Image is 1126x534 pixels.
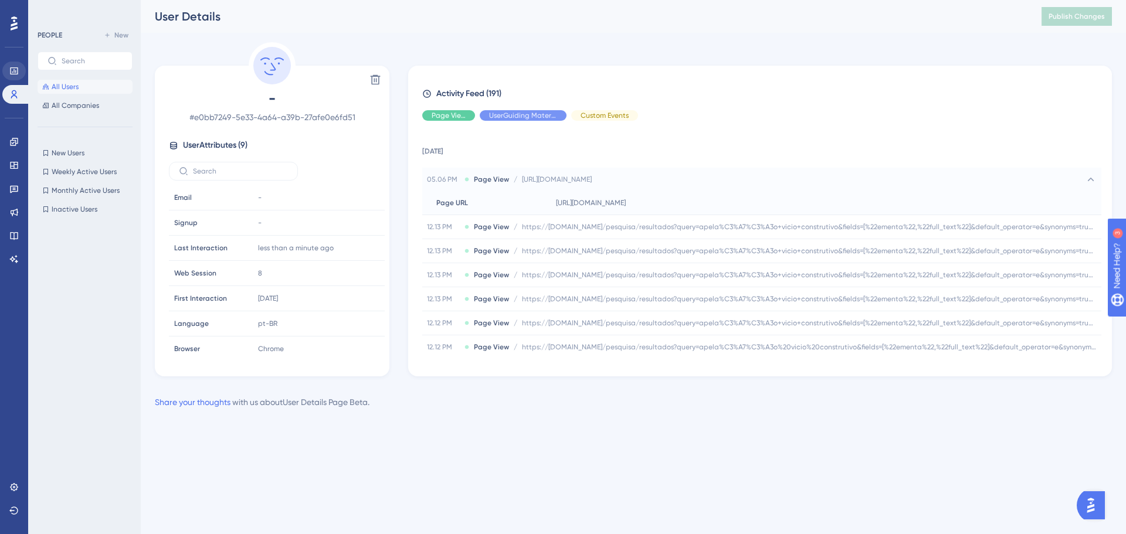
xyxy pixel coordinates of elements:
span: 12.13 PM [427,294,460,304]
span: - [258,193,262,202]
span: Page View [474,246,509,256]
button: Publish Changes [1042,7,1112,26]
button: All Companies [38,98,133,113]
span: / [514,294,517,304]
span: Weekly Active Users [52,167,117,176]
span: Monthly Active Users [52,186,120,195]
button: New Users [38,146,133,160]
span: New Users [52,148,84,158]
div: with us about User Details Page Beta . [155,395,369,409]
button: Weekly Active Users [38,165,133,179]
span: - [258,218,262,227]
span: Page View [474,318,509,328]
span: - [169,89,375,108]
span: https://[DOMAIN_NAME]/pesquisa/resultados?query=apela%C3%A7%C3%A3o%20vicio%20construtivo&fields=[... [522,342,1097,352]
span: Last Interaction [174,243,228,253]
button: New [100,28,133,42]
span: Language [174,319,209,328]
div: PEOPLE [38,30,62,40]
button: Monthly Active Users [38,183,133,198]
iframe: UserGuiding AI Assistant Launcher [1077,488,1112,523]
button: Inactive Users [38,202,133,216]
span: Page View [432,111,466,120]
span: Page URL [436,198,468,208]
span: 12.12 PM [427,318,460,328]
span: https://[DOMAIN_NAME]/pesquisa/resultados?query=apela%C3%A7%C3%A3o+vicio+construtivo&fields=[%22e... [522,270,1097,280]
div: User Details [155,8,1012,25]
span: Page View [474,222,509,232]
span: Page View [474,270,509,280]
span: UserGuiding Material [489,111,557,120]
span: 12.13 PM [427,222,460,232]
input: Search [193,167,288,175]
span: Publish Changes [1049,12,1105,21]
span: First Interaction [174,294,227,303]
span: Custom Events [581,111,629,120]
span: pt-BR [258,319,277,328]
span: Activity Feed (191) [436,87,501,101]
span: Need Help? [28,3,73,17]
span: [URL][DOMAIN_NAME] [556,198,626,208]
span: 8 [258,268,262,278]
span: / [514,222,517,232]
span: User Attributes ( 9 ) [183,138,247,152]
span: Page View [474,342,509,352]
span: Inactive Users [52,205,97,214]
span: 12.13 PM [427,246,460,256]
span: / [514,318,517,328]
span: Web Session [174,268,216,278]
span: 05.06 PM [427,175,460,184]
span: https://[DOMAIN_NAME]/pesquisa/resultados?query=apela%C3%A7%C3%A3o+vicio+construtivo&fields=[%22e... [522,246,1097,256]
span: Page View [474,294,509,304]
span: # e0bb7249-5e33-4a64-a39b-27afe0e6fd51 [169,110,375,124]
span: https://[DOMAIN_NAME]/pesquisa/resultados?query=apela%C3%A7%C3%A3o+vicio+construtivo&fields=[%22e... [522,294,1097,304]
span: Signup [174,218,198,227]
span: All Companies [52,101,99,110]
td: [DATE] [422,130,1101,168]
span: Page View [474,175,509,184]
span: https://[DOMAIN_NAME]/pesquisa/resultados?query=apela%C3%A7%C3%A3o+vicio+construtivo&fields=[%22e... [522,318,1097,328]
span: 12.12 PM [427,342,460,352]
span: / [514,175,517,184]
span: 12.13 PM [427,270,460,280]
span: [URL][DOMAIN_NAME] [522,175,592,184]
time: [DATE] [258,294,278,302]
span: Chrome [258,344,284,353]
div: 3 [82,6,85,15]
span: https://[DOMAIN_NAME]/pesquisa/resultados?query=apela%C3%A7%C3%A3o+vicio+construtivo&fields=[%22e... [522,222,1097,232]
input: Search [62,57,123,65]
span: / [514,270,517,280]
span: All Users [52,82,79,91]
span: Email [174,193,192,202]
button: All Users [38,80,133,94]
time: less than a minute ago [258,244,334,252]
span: Browser [174,344,200,353]
a: Share your thoughts [155,397,230,407]
span: / [514,342,517,352]
span: / [514,246,517,256]
span: New [114,30,128,40]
